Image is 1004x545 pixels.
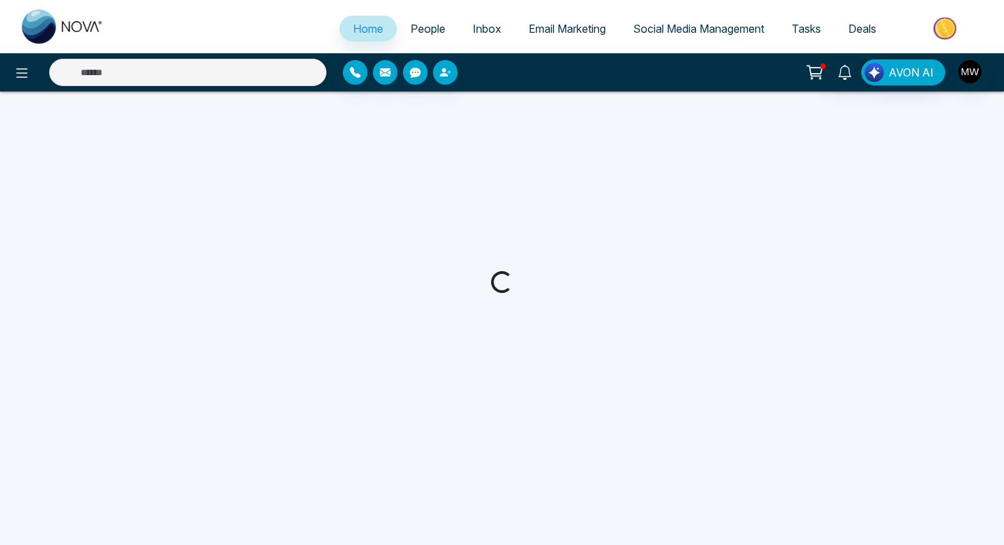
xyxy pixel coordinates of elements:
a: People [397,16,459,42]
a: Social Media Management [619,16,778,42]
img: Nova CRM Logo [22,10,104,44]
a: Tasks [778,16,835,42]
span: Home [353,22,383,36]
span: Inbox [473,22,501,36]
span: Email Marketing [529,22,606,36]
a: Home [339,16,397,42]
span: Social Media Management [633,22,764,36]
img: Lead Flow [865,63,884,82]
button: AVON AI [861,59,945,85]
img: User Avatar [958,60,981,83]
span: AVON AI [889,64,934,81]
a: Email Marketing [515,16,619,42]
a: Deals [835,16,890,42]
span: Deals [848,22,876,36]
img: Market-place.gif [897,13,996,44]
span: Tasks [792,22,821,36]
span: People [410,22,445,36]
a: Inbox [459,16,515,42]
